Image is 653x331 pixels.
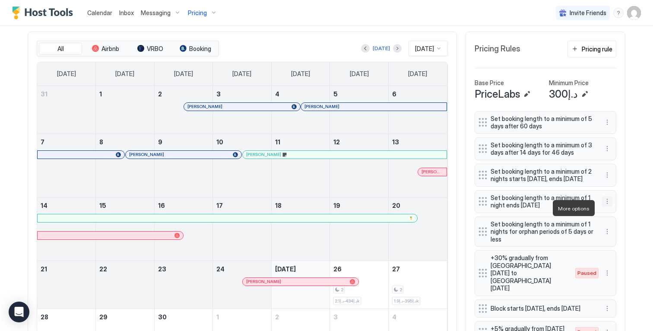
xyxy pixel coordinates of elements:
[282,62,319,86] a: Thursday
[602,170,612,180] div: menu
[129,43,172,55] button: VRBO
[147,45,163,53] span: VRBO
[213,261,271,277] a: September 24, 2025
[129,152,164,157] span: [PERSON_NAME]
[213,309,271,325] a: October 1, 2025
[475,137,616,160] div: Set booking length to a minimum of 3 days after 14 days for 46 days menu
[154,197,213,261] td: September 16, 2025
[246,152,443,157] div: [PERSON_NAME]
[408,70,427,78] span: [DATE]
[224,62,260,86] a: Wednesday
[213,134,271,150] a: September 10, 2025
[272,134,330,150] a: September 11, 2025
[174,70,193,78] span: [DATE]
[491,254,567,292] span: +30% gradually from [GEOGRAPHIC_DATA][DATE] to [GEOGRAPHIC_DATA][DATE]
[577,269,596,277] span: Paused
[155,309,213,325] a: September 30, 2025
[96,134,155,197] td: September 8, 2025
[602,303,612,314] button: More options
[570,9,606,17] span: Invite Friends
[99,202,106,209] span: 15
[330,134,388,150] a: September 12, 2025
[275,313,279,321] span: 2
[99,138,103,146] span: 8
[41,202,48,209] span: 14
[96,134,154,150] a: September 8, 2025
[154,134,213,197] td: September 9, 2025
[37,86,95,102] a: August 31, 2025
[475,190,616,213] div: Set booking length to a minimum of 1 night ends [DATE] menu
[213,134,272,197] td: September 10, 2025
[155,134,213,150] a: September 9, 2025
[388,197,447,261] td: September 20, 2025
[602,170,612,180] button: More options
[37,261,95,277] a: September 21, 2025
[37,197,96,261] td: September 14, 2025
[602,268,612,278] button: More options
[158,90,162,98] span: 2
[41,265,47,273] span: 21
[96,261,155,309] td: September 22, 2025
[333,138,340,146] span: 12
[158,313,167,321] span: 30
[119,8,134,17] a: Inbox
[37,309,95,325] a: September 28, 2025
[87,9,112,16] span: Calendar
[627,6,641,20] div: User profile
[174,43,217,55] button: Booking
[291,70,310,78] span: [DATE]
[272,86,330,102] a: September 4, 2025
[213,86,272,134] td: September 3, 2025
[99,313,108,321] span: 29
[84,43,127,55] button: Airbnb
[119,9,134,16] span: Inbox
[275,202,282,209] span: 18
[392,202,400,209] span: 20
[271,86,330,134] td: September 4, 2025
[373,45,390,52] div: [DATE]
[216,313,219,321] span: 1
[475,111,616,134] div: Set booking length to a minimum of 5 days after 60 days menu
[399,62,436,86] a: Saturday
[216,138,223,146] span: 10
[129,152,238,157] div: [PERSON_NAME]
[246,279,355,284] div: [PERSON_NAME]
[491,168,593,183] span: Set booking length to a minimum of 2 nights starts [DATE], ends [DATE]
[333,90,338,98] span: 5
[330,86,388,102] a: September 5, 2025
[37,86,96,134] td: August 31, 2025
[602,117,612,127] button: More options
[389,309,447,325] a: October 4, 2025
[96,86,155,134] td: September 1, 2025
[602,143,612,154] button: More options
[271,261,330,309] td: September 25, 2025
[246,279,281,284] span: [PERSON_NAME]
[549,79,589,87] span: Minimum Price
[216,90,221,98] span: 3
[389,197,447,213] a: September 20, 2025
[99,90,102,98] span: 1
[272,261,330,277] a: September 25, 2025
[388,134,447,197] td: September 13, 2025
[361,44,370,53] button: Previous month
[107,62,143,86] a: Monday
[271,197,330,261] td: September 18, 2025
[330,261,389,309] td: September 26, 2025
[141,9,171,17] span: Messaging
[187,104,222,109] span: [PERSON_NAME]
[275,265,296,273] span: [DATE]
[213,261,272,309] td: September 24, 2025
[392,265,400,273] span: 27
[371,43,391,54] button: [DATE]
[388,261,447,309] td: September 27, 2025
[422,169,443,175] span: [PERSON_NAME]
[41,90,48,98] span: 31
[158,138,162,146] span: 9
[96,261,154,277] a: September 22, 2025
[12,6,77,19] a: Host Tools Logo
[393,44,402,53] button: Next month
[87,8,112,17] a: Calendar
[99,265,107,273] span: 22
